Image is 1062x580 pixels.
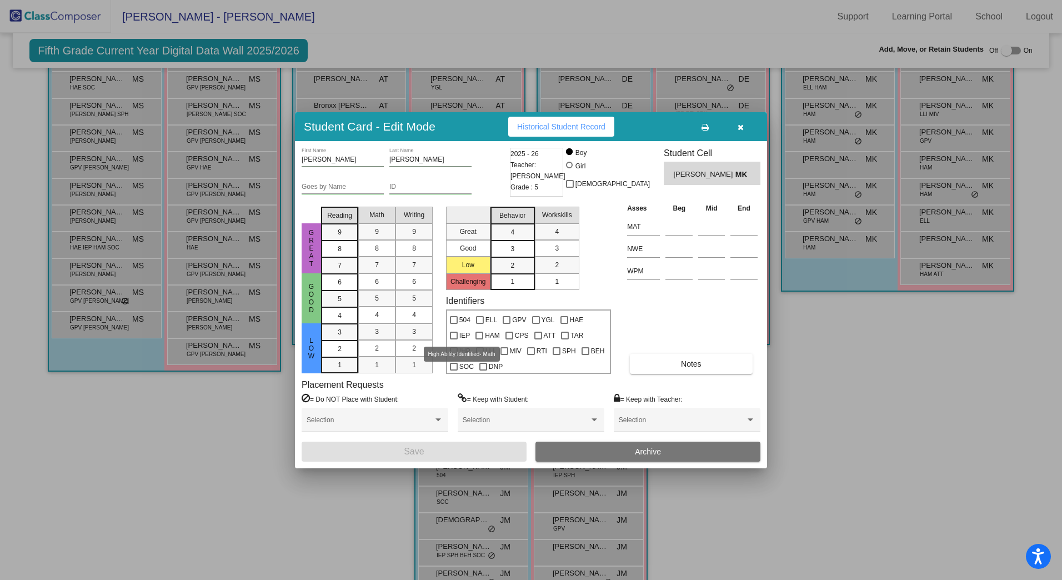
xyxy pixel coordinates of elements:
[307,229,317,268] span: Great
[591,344,605,358] span: BEH
[510,148,539,159] span: 2025 - 26
[562,344,576,358] span: SPH
[510,261,514,271] span: 2
[555,277,559,287] span: 1
[302,183,384,191] input: goes by name
[302,442,527,462] button: Save
[458,393,529,404] label: = Keep with Student:
[512,313,526,327] span: GPV
[575,161,586,171] div: Girl
[624,202,663,214] th: Asses
[627,241,660,257] input: assessment
[499,211,525,221] span: Behavior
[302,393,399,404] label: = Do NOT Place with Student:
[627,218,660,235] input: assessment
[664,148,760,158] h3: Student Cell
[542,313,555,327] span: YGL
[485,313,497,327] span: ELL
[327,211,352,221] span: Reading
[412,293,416,303] span: 5
[630,354,752,374] button: Notes
[542,210,572,220] span: Workskills
[446,296,484,306] label: Identifiers
[517,122,605,131] span: Historical Student Record
[627,263,660,279] input: assessment
[375,343,379,353] span: 2
[307,337,317,360] span: Low
[375,310,379,320] span: 4
[404,210,424,220] span: Writing
[515,329,529,342] span: CPS
[459,344,470,358] span: IHP
[681,359,702,368] span: Notes
[304,119,435,133] h3: Student Card - Edit Mode
[510,277,514,287] span: 1
[375,243,379,253] span: 8
[510,182,538,193] span: Grade : 5
[375,327,379,337] span: 3
[338,261,342,271] span: 7
[570,329,583,342] span: TAR
[459,313,470,327] span: 504
[575,177,650,191] span: [DEMOGRAPHIC_DATA]
[412,243,416,253] span: 8
[728,202,760,214] th: End
[412,227,416,237] span: 9
[735,169,751,181] span: MK
[663,202,695,214] th: Beg
[412,343,416,353] span: 2
[375,277,379,287] span: 6
[412,360,416,370] span: 1
[570,313,584,327] span: HAE
[404,447,424,456] span: Save
[338,227,342,237] span: 9
[375,260,379,270] span: 7
[338,344,342,354] span: 2
[555,243,559,253] span: 3
[412,260,416,270] span: 7
[575,148,587,158] div: Boy
[302,379,384,390] label: Placement Requests
[508,117,614,137] button: Historical Student Record
[544,329,556,342] span: ATT
[635,447,661,456] span: Archive
[510,344,522,358] span: MIV
[375,360,379,370] span: 1
[537,344,547,358] span: RTI
[307,283,317,314] span: Good
[673,169,735,181] span: [PERSON_NAME]
[695,202,728,214] th: Mid
[485,329,500,342] span: HAM
[555,260,559,270] span: 2
[510,159,565,182] span: Teacher: [PERSON_NAME]
[510,244,514,254] span: 3
[338,360,342,370] span: 1
[535,442,760,462] button: Archive
[375,293,379,303] span: 5
[338,277,342,287] span: 6
[485,344,495,358] span: LLI
[412,327,416,337] span: 3
[555,227,559,237] span: 4
[375,227,379,237] span: 9
[412,277,416,287] span: 6
[510,227,514,237] span: 4
[412,310,416,320] span: 4
[338,311,342,321] span: 4
[459,360,474,373] span: SOC
[338,294,342,304] span: 5
[338,244,342,254] span: 8
[614,393,683,404] label: = Keep with Teacher:
[338,327,342,337] span: 3
[459,329,470,342] span: IEP
[369,210,384,220] span: Math
[489,360,503,373] span: DNP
